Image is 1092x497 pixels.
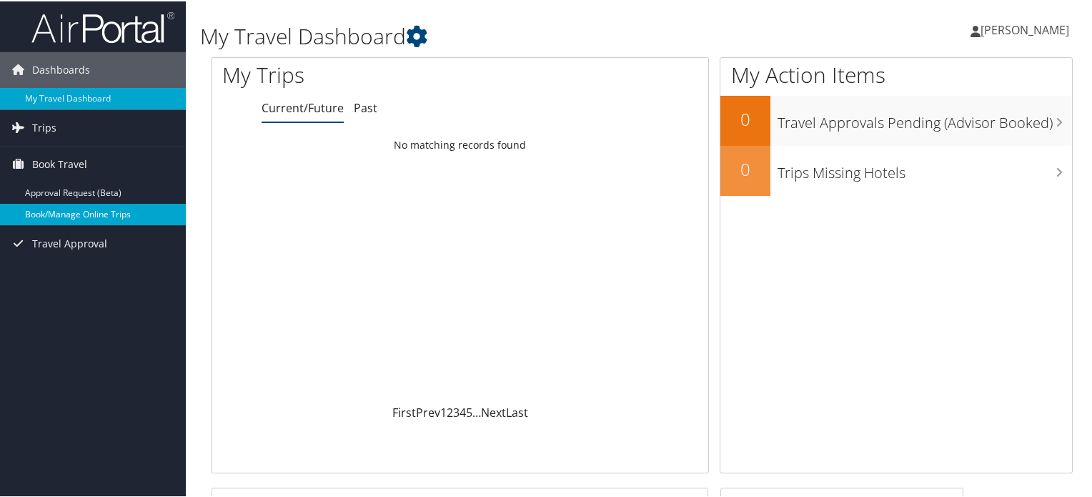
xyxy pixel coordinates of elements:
[981,21,1069,36] span: [PERSON_NAME]
[416,403,440,419] a: Prev
[720,106,770,130] h2: 0
[31,9,174,43] img: airportal-logo.png
[720,59,1072,89] h1: My Action Items
[392,403,416,419] a: First
[472,403,481,419] span: …
[506,403,528,419] a: Last
[32,109,56,144] span: Trips
[354,99,377,114] a: Past
[481,403,506,419] a: Next
[720,156,770,180] h2: 0
[460,403,466,419] a: 4
[971,7,1083,50] a: [PERSON_NAME]
[262,99,344,114] a: Current/Future
[212,131,708,157] td: No matching records found
[720,144,1072,195] a: 0Trips Missing Hotels
[440,403,447,419] a: 1
[32,225,107,260] span: Travel Approval
[466,403,472,419] a: 5
[32,51,90,87] span: Dashboards
[720,94,1072,144] a: 0Travel Approvals Pending (Advisor Booked)
[778,104,1072,132] h3: Travel Approvals Pending (Advisor Booked)
[778,154,1072,182] h3: Trips Missing Hotels
[453,403,460,419] a: 3
[200,20,789,50] h1: My Travel Dashboard
[222,59,491,89] h1: My Trips
[447,403,453,419] a: 2
[32,145,87,181] span: Book Travel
